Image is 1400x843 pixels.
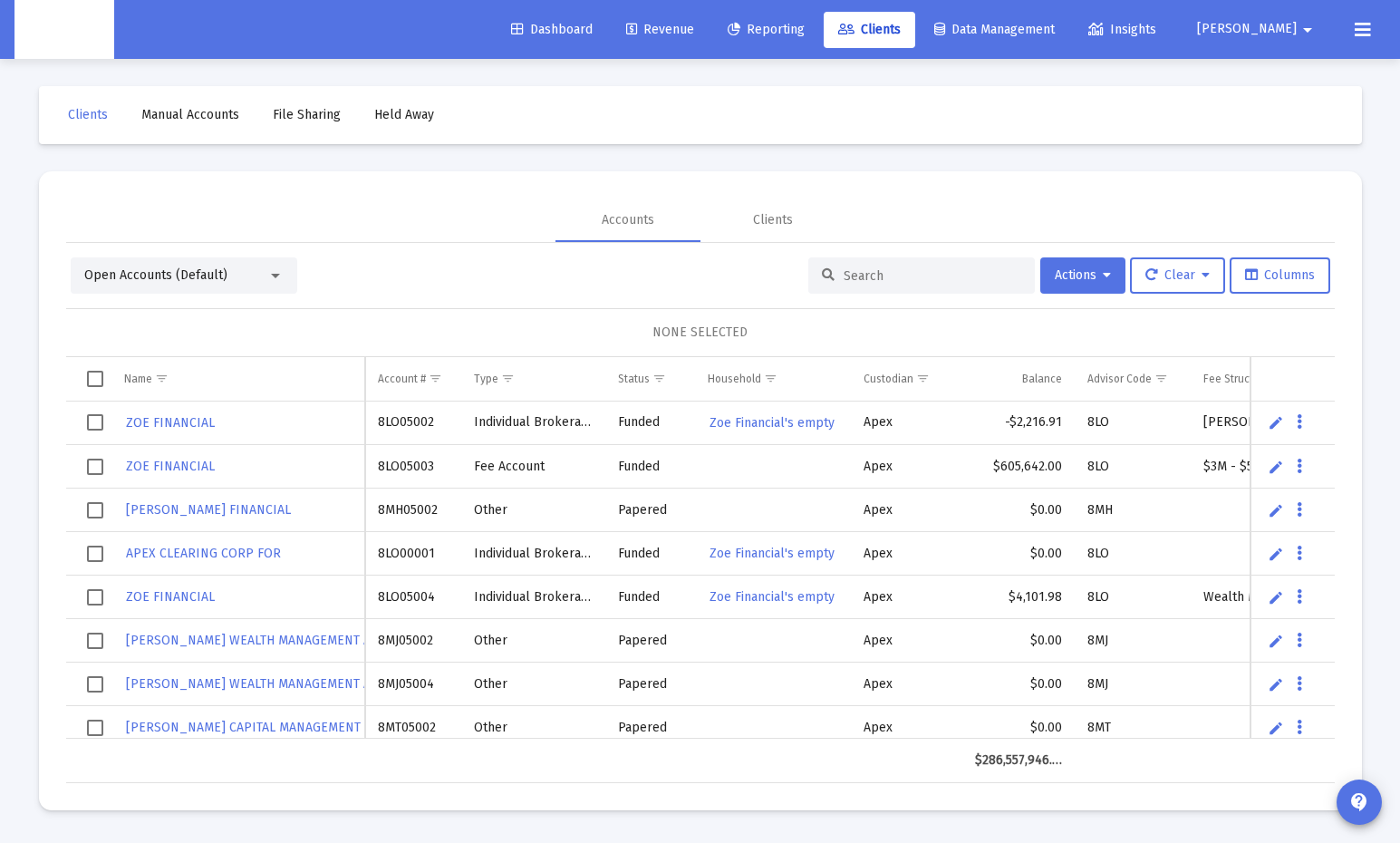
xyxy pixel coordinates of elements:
[1055,267,1111,283] span: Actions
[710,546,835,561] span: Zoe Financial's empty
[1191,357,1382,401] td: Column Fee Structure(s)
[126,502,291,518] span: [PERSON_NAME] FINANCIAL
[618,675,682,693] div: Papered
[1191,576,1382,619] td: Wealth Management Fee ADV
[708,372,761,386] div: Household
[1297,12,1318,48] mat-icon: arrow_drop_down
[975,751,1062,770] div: $286,557,946.86
[618,632,682,650] div: Papered
[1022,372,1062,386] div: Balance
[474,372,498,386] div: Type
[1191,445,1382,489] td: $3M - $5M: 0.90%
[1268,720,1284,736] a: Edit
[87,371,103,387] div: Select all
[461,663,605,706] td: Other
[378,372,426,386] div: Account #
[1075,445,1191,489] td: 8LO
[126,676,388,692] span: [PERSON_NAME] WEALTH MANAGEMENT AND
[84,267,227,283] span: Open Accounts (Default)
[273,107,341,122] span: File Sharing
[365,445,461,489] td: 8LO05003
[461,357,605,401] td: Column Type
[851,489,961,532] td: Apex
[126,633,388,648] span: [PERSON_NAME] WEALTH MANAGEMENT AND
[962,706,1075,750] td: $0.00
[66,357,1335,783] div: Data grid
[360,97,449,133] a: Held Away
[127,97,254,133] a: Manual Accounts
[1130,257,1225,294] button: Clear
[87,676,103,693] div: Select row
[1075,576,1191,619] td: 8LO
[155,372,169,385] span: Show filter options for column 'Name'
[1268,459,1284,475] a: Edit
[87,546,103,562] div: Select row
[962,445,1075,489] td: $605,642.00
[365,532,461,576] td: 8LO00001
[618,501,682,519] div: Papered
[753,211,793,229] div: Clients
[1074,12,1171,48] a: Insights
[618,588,682,606] div: Funded
[920,12,1069,48] a: Data Management
[962,532,1075,576] td: $0.00
[365,357,461,401] td: Column Account #
[764,372,777,385] span: Show filter options for column 'Household'
[87,720,103,736] div: Select row
[1348,791,1370,813] mat-icon: contact_support
[461,402,605,445] td: Individual Brokerage
[824,12,915,48] a: Clients
[1245,267,1315,283] span: Columns
[713,12,819,48] a: Reporting
[618,413,682,431] div: Funded
[602,211,654,229] div: Accounts
[612,12,709,48] a: Revenue
[461,576,605,619] td: Individual Brokerage
[1175,11,1340,47] button: [PERSON_NAME]
[844,268,1021,284] input: Search
[28,12,101,48] img: Dashboard
[258,97,355,133] a: File Sharing
[605,357,695,401] td: Column Status
[962,576,1075,619] td: $4,101.98
[851,706,961,750] td: Apex
[461,619,605,663] td: Other
[916,372,930,385] span: Show filter options for column 'Custodian'
[141,107,239,122] span: Manual Accounts
[1268,633,1284,649] a: Edit
[618,545,682,563] div: Funded
[1075,706,1191,750] td: 8MT
[126,415,215,431] span: ZOE FINANCIAL
[618,372,650,386] div: Status
[1145,267,1210,283] span: Clear
[1087,372,1152,386] div: Advisor Code
[1191,402,1382,445] td: [PERSON_NAME] Wealth Fee Schedule
[962,489,1075,532] td: $0.00
[124,671,390,697] a: [PERSON_NAME] WEALTH MANAGEMENT AND
[1075,402,1191,445] td: 8LO
[1203,372,1282,386] div: Fee Structure(s)
[851,576,961,619] td: Apex
[87,502,103,518] div: Select row
[126,459,215,474] span: ZOE FINANCIAL
[374,107,434,122] span: Held Away
[1088,22,1156,37] span: Insights
[864,372,913,386] div: Custodian
[618,458,682,476] div: Funded
[1075,357,1191,401] td: Column Advisor Code
[1268,502,1284,518] a: Edit
[124,627,390,654] a: [PERSON_NAME] WEALTH MANAGEMENT AND
[1268,546,1284,562] a: Edit
[1075,663,1191,706] td: 8MJ
[429,372,442,385] span: Show filter options for column 'Account #'
[87,633,103,649] div: Select row
[511,22,593,37] span: Dashboard
[1268,414,1284,431] a: Edit
[365,489,461,532] td: 8MH05002
[461,706,605,750] td: Other
[1075,619,1191,663] td: 8MJ
[851,663,961,706] td: Apex
[461,445,605,489] td: Fee Account
[710,415,835,431] span: Zoe Financial's empty
[851,402,961,445] td: Apex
